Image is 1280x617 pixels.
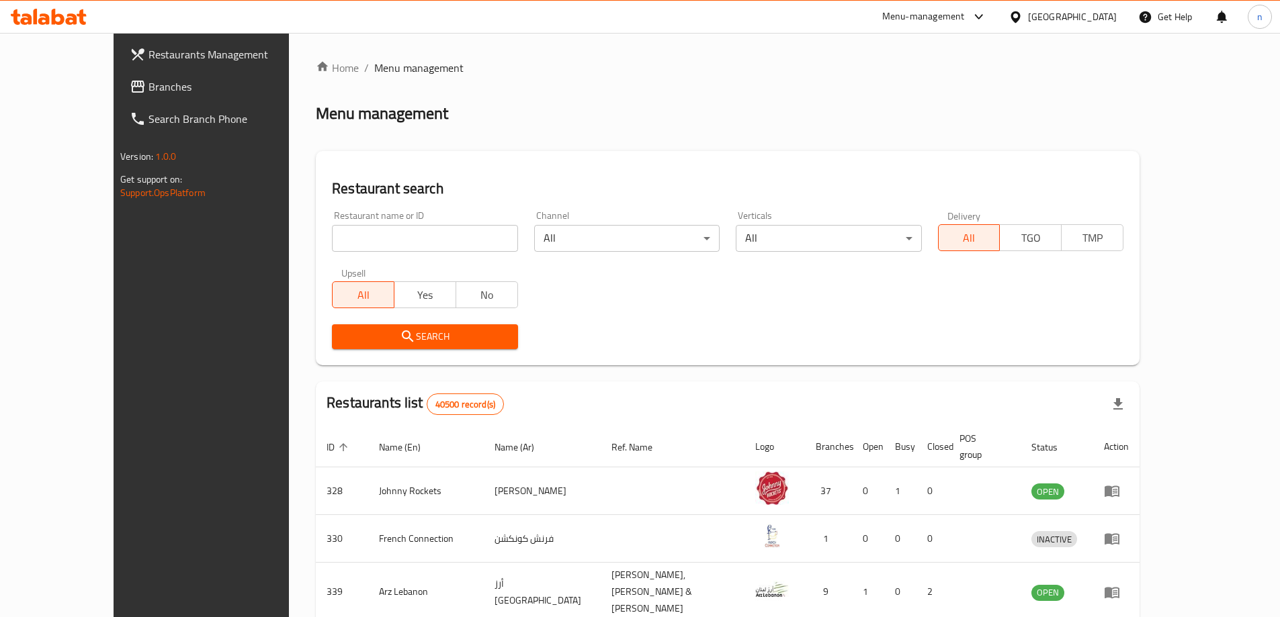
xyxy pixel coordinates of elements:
button: No [456,281,518,308]
span: OPEN [1031,585,1064,600]
button: Search [332,324,517,349]
button: All [332,281,394,308]
img: Johnny Rockets [755,471,789,505]
td: [PERSON_NAME] [484,467,601,515]
span: 1.0.0 [155,148,176,165]
a: Home [316,60,359,76]
span: INACTIVE [1031,532,1077,547]
nav: breadcrumb [316,60,1140,76]
span: Yes [400,285,451,305]
span: Name (Ar) [495,439,552,455]
th: Open [852,426,884,467]
span: Restaurants Management [148,46,316,62]
h2: Restaurants list [327,393,504,415]
span: TGO [1005,228,1056,248]
td: 0 [916,467,949,515]
div: All [736,225,921,252]
td: Johnny Rockets [368,467,484,515]
td: 328 [316,467,368,515]
span: POS group [959,430,1005,463]
div: Menu [1104,483,1129,499]
button: All [938,224,1000,251]
div: Export file [1102,388,1134,420]
li: / [364,60,369,76]
div: Menu [1104,530,1129,547]
span: Branches [148,79,316,95]
td: 1 [884,467,916,515]
span: Name (En) [379,439,438,455]
td: 0 [852,515,884,563]
button: Yes [394,281,456,308]
span: Search [343,328,507,345]
button: TMP [1061,224,1123,251]
div: Total records count [427,393,504,415]
span: No [462,285,513,305]
th: Busy [884,426,916,467]
a: Restaurants Management [119,38,327,70]
td: فرنش كونكشن [484,515,601,563]
div: Menu-management [882,9,965,25]
div: INACTIVE [1031,531,1077,547]
div: All [534,225,720,252]
span: Status [1031,439,1075,455]
span: Search Branch Phone [148,111,316,127]
span: Version: [120,148,153,165]
input: Search for restaurant name or ID.. [332,225,517,252]
span: n [1257,9,1263,24]
td: 1 [805,515,852,563]
span: TMP [1067,228,1118,248]
h2: Restaurant search [332,179,1123,199]
th: Closed [916,426,949,467]
span: Ref. Name [611,439,670,455]
td: French Connection [368,515,484,563]
span: 40500 record(s) [427,398,503,411]
button: TGO [999,224,1062,251]
td: 0 [916,515,949,563]
a: Branches [119,70,327,103]
td: 330 [316,515,368,563]
a: Search Branch Phone [119,103,327,135]
td: 0 [852,467,884,515]
span: All [338,285,389,305]
div: Menu [1104,584,1129,600]
h2: Menu management [316,103,448,124]
span: All [944,228,995,248]
a: Support.OpsPlatform [120,184,206,201]
th: Action [1093,426,1140,467]
label: Upsell [341,268,366,277]
th: Branches [805,426,852,467]
span: OPEN [1031,484,1064,500]
td: 37 [805,467,852,515]
img: Arz Lebanon [755,573,789,606]
th: Logo [744,426,805,467]
span: ID [327,439,352,455]
img: French Connection [755,519,789,553]
span: Menu management [374,60,464,76]
span: Get support on: [120,171,182,188]
div: [GEOGRAPHIC_DATA] [1028,9,1117,24]
td: 0 [884,515,916,563]
label: Delivery [947,211,981,220]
